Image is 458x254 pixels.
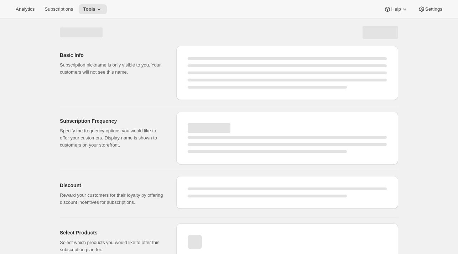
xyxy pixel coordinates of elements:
[60,62,165,76] p: Subscription nickname is only visible to you. Your customers will not see this name.
[79,4,107,14] button: Tools
[16,6,35,12] span: Analytics
[391,6,401,12] span: Help
[60,192,165,206] p: Reward your customers for their loyalty by offering discount incentives for subscriptions.
[83,6,95,12] span: Tools
[425,6,442,12] span: Settings
[11,4,39,14] button: Analytics
[380,4,412,14] button: Help
[60,229,165,236] h2: Select Products
[60,239,165,253] p: Select which products you would like to offer this subscription plan for.
[60,117,165,125] h2: Subscription Frequency
[60,182,165,189] h2: Discount
[45,6,73,12] span: Subscriptions
[40,4,77,14] button: Subscriptions
[414,4,447,14] button: Settings
[60,52,165,59] h2: Basic Info
[60,127,165,149] p: Specify the frequency options you would like to offer your customers. Display name is shown to cu...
